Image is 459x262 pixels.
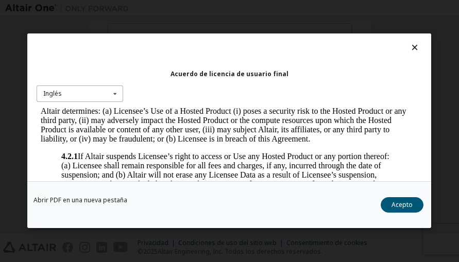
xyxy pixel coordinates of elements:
strong: 4.2.1 [25,44,41,53]
p: . Operation and maintenance of the Products shall be performed by, and be the responsibility of, ... [4,108,381,145]
strong: 5. Service and Maintenance [4,108,101,116]
font: Inglés [43,89,62,98]
font: Abrir PDF en una nueva pestaña [33,196,127,205]
font: Acepto [392,201,413,209]
button: Acepto [381,198,424,213]
p: If Altair suspends Licensee’s right to access or Use any Hosted Product or any portion thereof: (... [25,44,361,99]
font: Acuerdo de licencia de usuario final [171,69,288,78]
a: Abrir PDF en una nueva pestaña [33,198,127,204]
